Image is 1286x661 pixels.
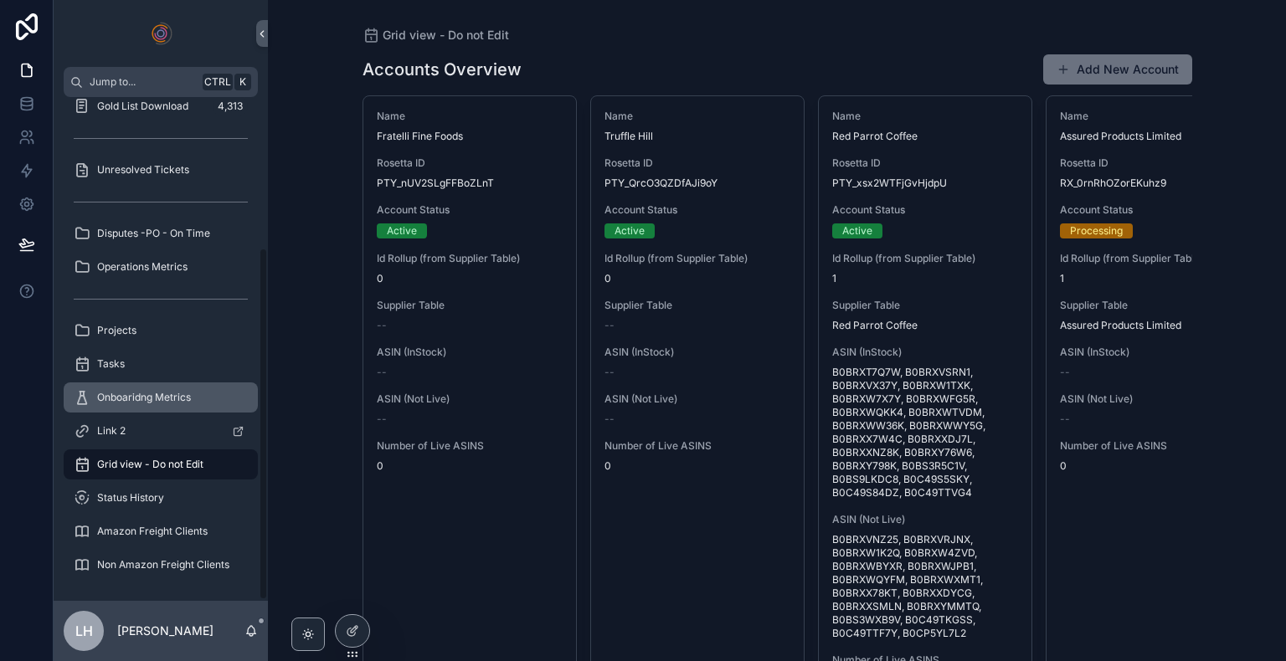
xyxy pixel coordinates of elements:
[832,252,1018,265] span: Id Rollup (from Supplier Table)
[97,324,136,337] span: Projects
[97,357,125,371] span: Tasks
[1060,319,1246,332] span: Assured Products Limited
[64,382,258,412] a: Onboaridng Metrics
[1070,223,1123,238] div: Processing
[377,459,563,473] span: 0
[604,459,790,473] span: 0
[604,203,790,217] span: Account Status
[97,424,126,438] span: Link 2
[1043,54,1192,85] button: Add New Account
[75,621,93,641] span: LH
[213,96,248,116] div: 4,313
[1060,252,1246,265] span: Id Rollup (from Supplier Table)
[832,272,1018,285] span: 1
[97,458,203,471] span: Grid view - Do not Edit
[832,533,1018,640] span: B0BRXVNZ25, B0BRXVRJNX, B0BRXW1K2Q, B0BRXW4ZVD, B0BRXWBYXR, B0BRXWJPB1, B0BRXWQYFM, B0BRXWXMT1, B...
[1060,130,1246,143] span: Assured Products Limited
[377,272,563,285] span: 0
[604,156,790,170] span: Rosetta ID
[64,349,258,379] a: Tasks
[377,366,387,379] span: --
[90,75,196,89] span: Jump to...
[97,100,188,113] span: Gold List Download
[387,223,417,238] div: Active
[377,252,563,265] span: Id Rollup (from Supplier Table)
[832,346,1018,359] span: ASIN (InStock)
[97,391,191,404] span: Onboaridng Metrics
[604,392,790,406] span: ASIN (Not Live)
[377,299,563,312] span: Supplier Table
[64,91,258,121] a: Gold List Download4,313
[97,260,188,274] span: Operations Metrics
[832,513,1018,526] span: ASIN (Not Live)
[604,110,790,123] span: Name
[1060,459,1246,473] span: 0
[377,130,563,143] span: Fratelli Fine Foods
[54,97,268,601] div: scrollable content
[97,163,189,177] span: Unresolved Tickets
[117,623,213,639] p: [PERSON_NAME]
[147,20,174,47] img: App logo
[1060,439,1246,453] span: Number of Live ASINS
[604,130,790,143] span: Truffle Hill
[377,203,563,217] span: Account Status
[64,550,258,580] a: Non Amazon Freight Clients
[377,319,387,332] span: --
[832,203,1018,217] span: Account Status
[377,110,563,123] span: Name
[1060,272,1246,285] span: 1
[377,392,563,406] span: ASIN (Not Live)
[604,252,790,265] span: Id Rollup (from Supplier Table)
[604,299,790,312] span: Supplier Table
[1060,346,1246,359] span: ASIN (InStock)
[97,491,164,505] span: Status History
[1060,392,1246,406] span: ASIN (Not Live)
[377,346,563,359] span: ASIN (InStock)
[615,223,645,238] div: Active
[363,58,522,81] h1: Accounts Overview
[383,27,509,44] span: Grid view - Do not Edit
[64,416,258,446] a: Link 2
[832,299,1018,312] span: Supplier Table
[604,319,615,332] span: --
[1060,203,1246,217] span: Account Status
[64,483,258,513] a: Status History
[64,155,258,185] a: Unresolved Tickets
[64,315,258,346] a: Projects
[64,449,258,479] a: Grid view - Do not Edit
[832,156,1018,170] span: Rosetta ID
[1060,156,1246,170] span: Rosetta ID
[604,272,790,285] span: 0
[832,130,1018,143] span: Red Parrot Coffee
[1060,299,1246,312] span: Supplier Table
[377,412,387,426] span: --
[236,75,249,89] span: K
[97,525,208,538] span: Amazon Freight Clients
[604,177,790,190] span: PTY_QrcO3QZDfAJi9oY
[377,156,563,170] span: Rosetta ID
[64,218,258,249] a: Disputes -PO - On Time
[363,27,509,44] a: Grid view - Do not Edit
[377,439,563,453] span: Number of Live ASINS
[832,177,1018,190] span: PTY_xsx2WTFjGvHjdpU
[64,252,258,282] a: Operations Metrics
[604,439,790,453] span: Number of Live ASINS
[832,366,1018,500] span: B0BRXT7Q7W, B0BRXVSRN1, B0BRXVX37Y, B0BRXW1TXK, B0BRXW7X7Y, B0BRXWFG5R, B0BRXWQKK4, B0BRXWTVDM, B...
[604,412,615,426] span: --
[832,110,1018,123] span: Name
[604,366,615,379] span: --
[1060,412,1070,426] span: --
[1060,177,1246,190] span: RX_0rnRhOZorEKuhz9
[64,67,258,97] button: Jump to...CtrlK
[97,227,210,240] span: Disputes -PO - On Time
[97,558,229,571] span: Non Amazon Freight Clients
[64,516,258,546] a: Amazon Freight Clients
[604,346,790,359] span: ASIN (InStock)
[842,223,872,238] div: Active
[377,177,563,190] span: PTY_nUV2SLgFFBoZLnT
[832,319,1018,332] span: Red Parrot Coffee
[1060,366,1070,379] span: --
[203,74,233,90] span: Ctrl
[1060,110,1246,123] span: Name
